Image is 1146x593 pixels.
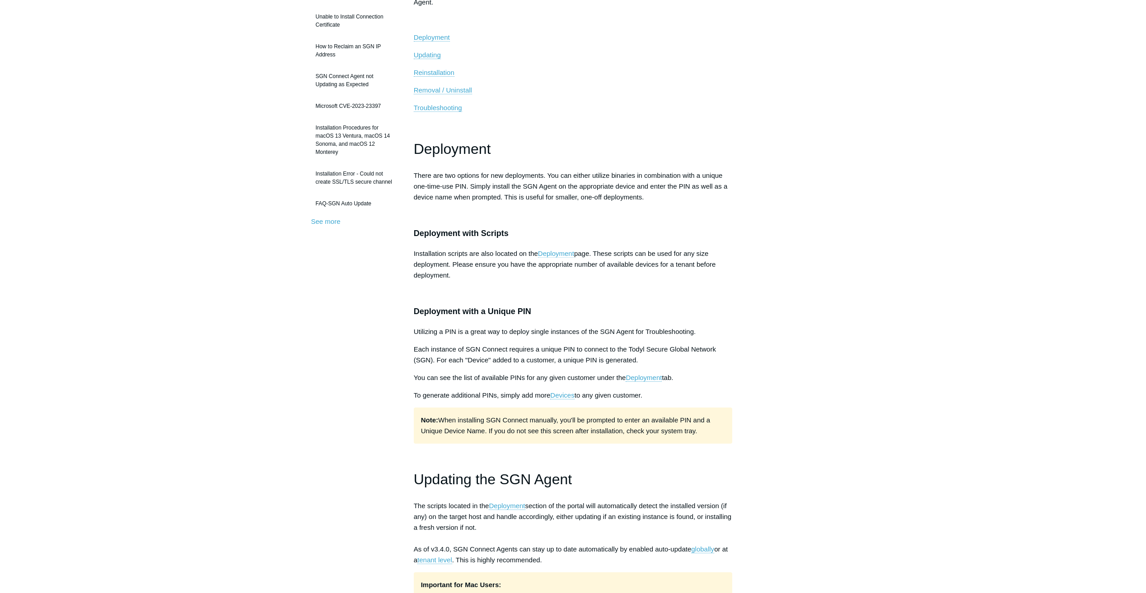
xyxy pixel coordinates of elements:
span: The scripts located in the section of the portal will automatically detect the installed version ... [414,502,732,564]
span: Each instance of SGN Connect requires a unique PIN to connect to the Todyl Secure Global Network ... [414,345,716,364]
a: FAQ-SGN Auto Update [311,195,400,212]
span: Updating the SGN Agent [414,471,572,487]
span: Installation scripts are also located on the [414,250,538,257]
a: Devices [550,391,574,399]
a: globally [691,545,714,553]
span: Deployment [414,141,491,157]
a: Deployment [489,502,525,510]
a: Troubleshooting [414,104,462,112]
strong: Important for Mac Users: [421,581,501,588]
strong: Note: [421,416,438,424]
a: Deployment [414,33,450,42]
span: Deployment with Scripts [414,229,509,238]
a: Installation Error - Could not create SSL/TLS secure channel [311,165,400,190]
span: You can see the list of available PINs for any given customer under the [414,374,626,381]
span: Deployment with a Unique PIN [414,307,531,316]
a: Unable to Install Connection Certificate [311,8,400,33]
span: Utilizing a PIN is a great way to deploy single instances of the SGN Agent for Troubleshooting. [414,328,696,335]
a: Microsoft CVE-2023-23397 [311,97,400,115]
span: Reinstallation [414,69,454,76]
a: See more [311,218,341,225]
span: to any given customer. [575,391,642,399]
a: Reinstallation [414,69,454,77]
a: Deployment [538,250,574,258]
a: Installation Procedures for macOS 13 Ventura, macOS 14 Sonoma, and macOS 12 Monterey [311,119,400,161]
span: To generate additional PINs, simply add more [414,391,551,399]
span: Deployment [414,33,450,41]
a: SGN Connect Agent not Updating as Expected [311,68,400,93]
a: tenant level [417,556,452,564]
span: There are two options for new deployments. You can either utilize binaries in combination with a ... [414,171,728,201]
span: tab. [662,374,673,381]
a: Removal / Uninstall [414,86,472,94]
a: How to Reclaim an SGN IP Address [311,38,400,63]
p: When installing SGN Connect manually, you'll be prompted to enter an available PIN and a Unique D... [414,408,733,444]
span: page. These scripts can be used for any size deployment. Please ensure you have the appropriate n... [414,250,716,279]
a: Updating [414,51,441,59]
a: Deployment [626,374,662,382]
